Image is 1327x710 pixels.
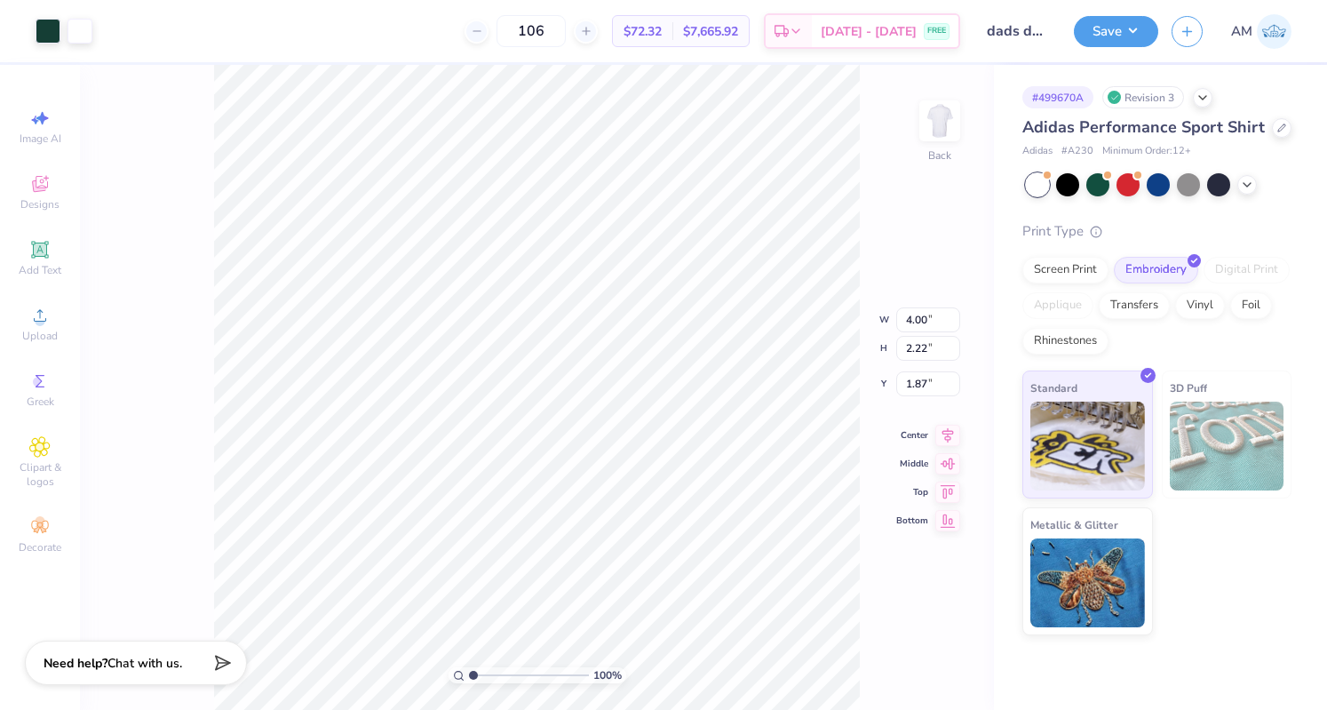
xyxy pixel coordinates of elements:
button: Save [1074,16,1158,47]
span: $7,665.92 [683,22,738,41]
div: Applique [1022,292,1093,319]
img: Standard [1030,402,1145,491]
span: AM [1231,21,1252,42]
img: 3D Puff [1170,402,1284,491]
span: Standard [1030,379,1077,397]
a: AM [1231,14,1291,49]
img: Back [922,103,958,139]
span: Greek [27,395,54,409]
input: – – [497,15,566,47]
div: # 499670A [1022,86,1093,108]
span: Decorate [19,540,61,554]
span: Minimum Order: 12 + [1102,144,1191,159]
span: 100 % [593,667,622,683]
span: [DATE] - [DATE] [821,22,917,41]
span: Clipart & logos [9,460,71,489]
img: Amanda Mudry [1257,14,1291,49]
div: Digital Print [1204,257,1290,283]
input: Untitled Design [973,13,1061,49]
img: Metallic & Glitter [1030,538,1145,627]
span: Add Text [19,263,61,277]
span: # A230 [1061,144,1093,159]
span: Metallic & Glitter [1030,515,1118,534]
span: FREE [927,25,946,37]
div: Foil [1230,292,1272,319]
span: Top [896,486,928,499]
div: Revision 3 [1102,86,1184,108]
span: Chat with us. [107,655,182,672]
strong: Need help? [44,655,107,672]
div: Embroidery [1114,257,1198,283]
span: Adidas [1022,144,1053,159]
span: Adidas Performance Sport Shirt [1022,116,1265,138]
span: Upload [22,329,58,343]
span: Designs [20,197,60,211]
span: Center [896,429,928,442]
div: Vinyl [1175,292,1225,319]
span: Bottom [896,515,928,527]
div: Transfers [1099,292,1170,319]
div: Screen Print [1022,257,1108,283]
span: 3D Puff [1170,379,1207,397]
span: Image AI [20,132,61,146]
span: $72.32 [624,22,662,41]
div: Back [928,148,951,164]
div: Rhinestones [1022,328,1108,355]
span: Middle [896,458,928,470]
div: Print Type [1022,221,1291,242]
